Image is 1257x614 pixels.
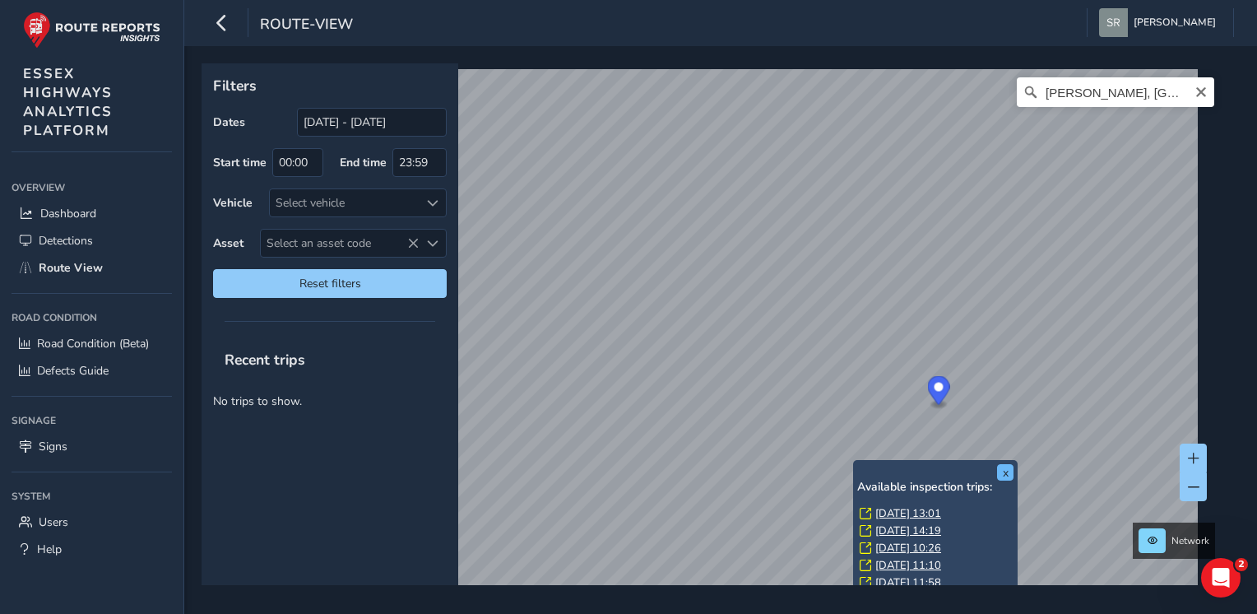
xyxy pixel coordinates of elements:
[12,200,172,227] a: Dashboard
[857,481,1013,495] h6: Available inspection trips:
[12,254,172,281] a: Route View
[213,269,447,298] button: Reset filters
[40,206,96,221] span: Dashboard
[12,433,172,460] a: Signs
[12,408,172,433] div: Signage
[1017,77,1214,107] input: Search
[213,75,447,96] p: Filters
[12,484,172,509] div: System
[12,536,172,563] a: Help
[225,276,434,291] span: Reset filters
[213,235,244,251] label: Asset
[12,227,172,254] a: Detections
[340,155,387,170] label: End time
[39,514,68,530] span: Users
[12,330,172,357] a: Road Condition (Beta)
[12,175,172,200] div: Overview
[39,233,93,249] span: Detections
[270,189,419,216] div: Select vehicle
[928,376,950,410] div: Map marker
[997,464,1013,481] button: x
[23,12,160,49] img: rr logo
[419,230,446,257] div: Select an asset code
[39,260,103,276] span: Route View
[1194,83,1208,99] button: Clear
[875,523,941,538] a: [DATE] 14:19
[12,357,172,384] a: Defects Guide
[37,336,149,351] span: Road Condition (Beta)
[37,363,109,379] span: Defects Guide
[12,509,172,536] a: Users
[1099,8,1222,37] button: [PERSON_NAME]
[12,305,172,330] div: Road Condition
[875,558,941,573] a: [DATE] 11:10
[1171,534,1209,547] span: Network
[202,381,458,421] p: No trips to show.
[1201,558,1241,598] iframe: Intercom live chat
[875,506,941,521] a: [DATE] 13:01
[207,69,1198,604] canvas: Map
[1134,8,1216,37] span: [PERSON_NAME]
[213,338,317,381] span: Recent trips
[39,439,67,454] span: Signs
[261,230,419,257] span: Select an asset code
[37,542,62,557] span: Help
[213,195,253,211] label: Vehicle
[260,14,353,37] span: route-view
[1235,558,1248,571] span: 2
[875,575,941,590] a: [DATE] 11:58
[213,114,245,130] label: Dates
[875,541,941,556] a: [DATE] 10:26
[23,64,113,140] span: ESSEX HIGHWAYS ANALYTICS PLATFORM
[1099,8,1128,37] img: diamond-layout
[213,155,267,170] label: Start time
